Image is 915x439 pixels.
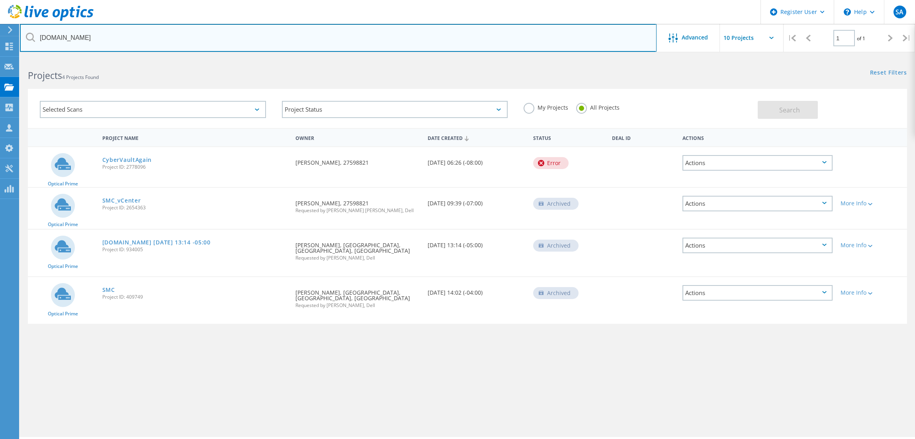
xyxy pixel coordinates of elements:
[424,277,529,303] div: [DATE] 14:02 (-04:00)
[62,74,99,81] span: 4 Projects Found
[291,147,423,173] div: [PERSON_NAME], 27598821
[758,101,818,119] button: Search
[28,69,62,82] b: Projects
[682,155,833,171] div: Actions
[533,157,569,169] div: Error
[102,287,115,293] a: SMC
[895,9,903,15] span: SA
[291,188,423,221] div: [PERSON_NAME], 27598821
[102,295,288,299] span: Project ID: 409749
[102,165,288,169] span: Project ID: 2778096
[20,24,657,52] input: Search projects by name, owner, ID, company, etc
[524,103,568,110] label: My Projects
[102,198,141,203] a: SMC_vCenter
[841,242,903,248] div: More Info
[102,205,288,210] span: Project ID: 2654363
[8,17,94,22] a: Live Optics Dashboard
[102,240,211,245] a: [DOMAIN_NAME] [DATE] 13:14 -05:00
[857,35,865,42] span: of 1
[678,130,837,145] div: Actions
[608,130,678,145] div: Deal Id
[682,285,833,301] div: Actions
[291,130,423,145] div: Owner
[682,238,833,253] div: Actions
[533,240,579,252] div: Archived
[48,181,78,186] span: Optical Prime
[102,157,152,163] a: CyberVaultAgain
[424,130,529,145] div: Date Created
[682,196,833,211] div: Actions
[424,147,529,173] div: [DATE] 06:26 (-08:00)
[48,222,78,227] span: Optical Prime
[98,130,292,145] div: Project Name
[784,24,800,52] div: |
[841,201,903,206] div: More Info
[102,247,288,252] span: Project ID: 934005
[424,230,529,256] div: [DATE] 13:14 (-05:00)
[899,24,915,52] div: |
[282,101,508,118] div: Project Status
[841,290,903,295] div: More Info
[533,287,579,299] div: Archived
[533,198,579,210] div: Archived
[295,256,419,260] span: Requested by [PERSON_NAME], Dell
[779,106,800,114] span: Search
[40,101,266,118] div: Selected Scans
[870,70,907,77] a: Reset Filters
[48,311,78,316] span: Optical Prime
[844,8,851,16] svg: \n
[295,208,419,213] span: Requested by [PERSON_NAME] [PERSON_NAME], Dell
[424,188,529,214] div: [DATE] 09:39 (-07:00)
[295,303,419,308] span: Requested by [PERSON_NAME], Dell
[576,103,620,110] label: All Projects
[291,230,423,268] div: [PERSON_NAME], [GEOGRAPHIC_DATA], [GEOGRAPHIC_DATA], [GEOGRAPHIC_DATA]
[48,264,78,269] span: Optical Prime
[529,130,608,145] div: Status
[682,35,708,40] span: Advanced
[291,277,423,316] div: [PERSON_NAME], [GEOGRAPHIC_DATA], [GEOGRAPHIC_DATA], [GEOGRAPHIC_DATA]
